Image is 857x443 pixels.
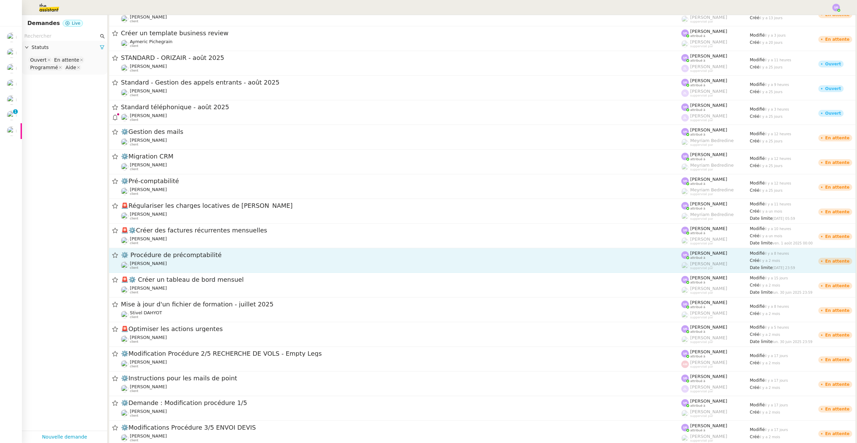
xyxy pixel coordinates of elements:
[681,163,689,171] img: users%2FaellJyylmXSg4jqeVbanehhyYJm1%2Favatar%2Fprofile-pic%20(4).png
[681,163,750,172] app-user-label: suppervisé par
[130,88,167,93] span: [PERSON_NAME]
[690,103,727,108] span: [PERSON_NAME]
[690,59,705,63] span: attribué à
[681,15,689,23] img: users%2FoFdbodQ3TgNoWt9kP3GXAs5oaCq1%2Favatar%2Fprofile-pic.png
[681,78,750,87] app-user-label: attribué à
[825,136,849,140] div: En attente
[681,287,689,294] img: users%2FyQfMwtYgTqhRP2YHWHmG2s2LYaD3%2Favatar%2Fprofile-pic.png
[750,89,759,94] span: Créé
[750,131,765,136] span: Modifié
[681,40,689,48] img: users%2FoFdbodQ3TgNoWt9kP3GXAs5oaCq1%2Favatar%2Fprofile-pic.png
[681,350,689,357] img: svg
[825,62,841,66] div: Ouvert
[690,316,713,319] span: suppervisé par
[121,138,681,147] app-user-detailed-label: client
[681,128,689,136] img: svg
[825,185,849,189] div: En attente
[690,15,727,20] span: [PERSON_NAME]
[690,237,727,242] span: [PERSON_NAME]
[825,333,849,337] div: En attente
[832,4,840,11] img: svg
[750,58,765,62] span: Modifié
[7,111,16,120] img: users%2FRcIDm4Xn1TPHYwgLThSv8RQYtaM2%2Favatar%2F95761f7a-40c3-4bb5-878d-fe785e6f95b2
[130,167,138,171] span: client
[772,217,795,220] span: [DATE] 05:59
[759,189,783,192] span: il y a 25 jours
[772,340,812,344] span: lun. 30 juin 2025 23:59
[7,64,16,73] img: users%2FhitvUqURzfdVsA8TDJwjiRfjLnH2%2Favatar%2Flogo-thermisure.png
[681,177,689,185] img: svg
[690,168,713,172] span: suppervisé par
[690,201,727,206] span: [PERSON_NAME]
[690,212,734,217] span: Meyriam Bedredine
[30,64,58,71] div: Programmé
[681,227,689,234] img: svg
[681,275,750,284] app-user-label: attribué à
[690,78,727,83] span: [PERSON_NAME]
[681,15,750,24] app-user-label: suppervisé par
[130,291,138,294] span: client
[681,177,750,186] app-user-label: attribué à
[681,65,689,72] img: svg
[681,103,689,111] img: svg
[772,291,812,294] span: lun. 30 juin 2025 23:59
[121,138,128,146] img: users%2F9k5JzJCnaOPLgq8ENuQFCqpgtau1%2Favatar%2F1578847205545.jpeg
[7,126,16,136] img: users%2FW4OQjB9BRtYK2an7yusO0WsYLsD3%2Favatar%2F28027066-518b-424c-8476-65f2e549ac29
[690,231,705,235] span: attribué à
[750,276,765,280] span: Modifié
[121,336,128,343] img: users%2FC9SBsJ0duuaSgpQFj5LgoEX8n0o2%2Favatar%2Fec9d51b8-9413-4189-adfb-7be4d8c96a3c
[130,236,167,241] span: [PERSON_NAME]
[121,163,128,170] img: users%2F9k5JzJCnaOPLgq8ENuQFCqpgtau1%2Favatar%2F1578847205545.jpeg
[681,251,689,259] img: svg
[765,132,791,136] span: il y a 12 heures
[690,34,705,38] span: attribué à
[750,202,765,206] span: Modifié
[765,354,788,358] span: il y a 17 jours
[690,45,713,48] span: suppervisé par
[121,113,681,122] app-user-detailed-label: client
[690,118,713,122] span: suppervisé par
[765,202,791,206] span: il y a 11 heures
[750,251,765,256] span: Modifié
[121,89,128,97] img: users%2FW4OQjB9BRtYK2an7yusO0WsYLsD3%2Favatar%2F28027066-518b-424c-8476-65f2e549ac29
[759,115,783,118] span: il y a 25 jours
[121,39,681,48] app-user-detailed-label: client
[750,65,759,69] span: Créé
[750,311,759,316] span: Créé
[681,153,689,160] img: svg
[750,139,759,143] span: Créé
[681,360,750,369] app-user-label: suppervisé par
[681,286,750,295] app-user-label: suppervisé par
[681,29,750,38] app-user-label: attribué à
[121,335,681,344] app-user-detailed-label: client
[121,202,128,209] span: 🚨
[121,252,681,258] span: ⚙️ Procédure de précomptabilité
[690,39,727,45] span: [PERSON_NAME]
[130,138,167,143] span: [PERSON_NAME]
[681,226,750,235] app-user-label: attribué à
[750,241,772,245] span: Date limite
[130,266,138,270] span: client
[130,340,138,344] span: client
[765,58,791,62] span: il y a 11 heures
[750,332,759,337] span: Créé
[690,143,713,147] span: suppervisé par
[130,162,167,167] span: [PERSON_NAME]
[759,283,780,287] span: il y a 2 mois
[681,276,689,283] img: svg
[121,178,681,184] span: ⚙️Pré-comptabilité
[681,213,689,220] img: users%2FaellJyylmXSg4jqeVbanehhyYJm1%2Favatar%2Fprofile-pic%20(4).png
[681,187,750,196] app-user-label: suppervisé par
[759,16,783,20] span: il y a 13 jours
[130,20,138,23] span: client
[750,353,765,358] span: Modifié
[750,258,759,263] span: Créé
[690,69,713,73] span: suppervisé par
[681,325,750,333] app-user-label: attribué à
[759,361,780,365] span: il y a 2 mois
[681,212,750,221] app-user-label: suppervisé par
[130,113,167,118] span: [PERSON_NAME]
[130,64,167,69] span: [PERSON_NAME]
[121,286,128,294] img: users%2F6gb6idyi0tfvKNN6zQQM24j9Qto2%2Favatar%2F4d99454d-80b1-4afc-9875-96eb8ae1710f
[825,235,849,239] div: En attente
